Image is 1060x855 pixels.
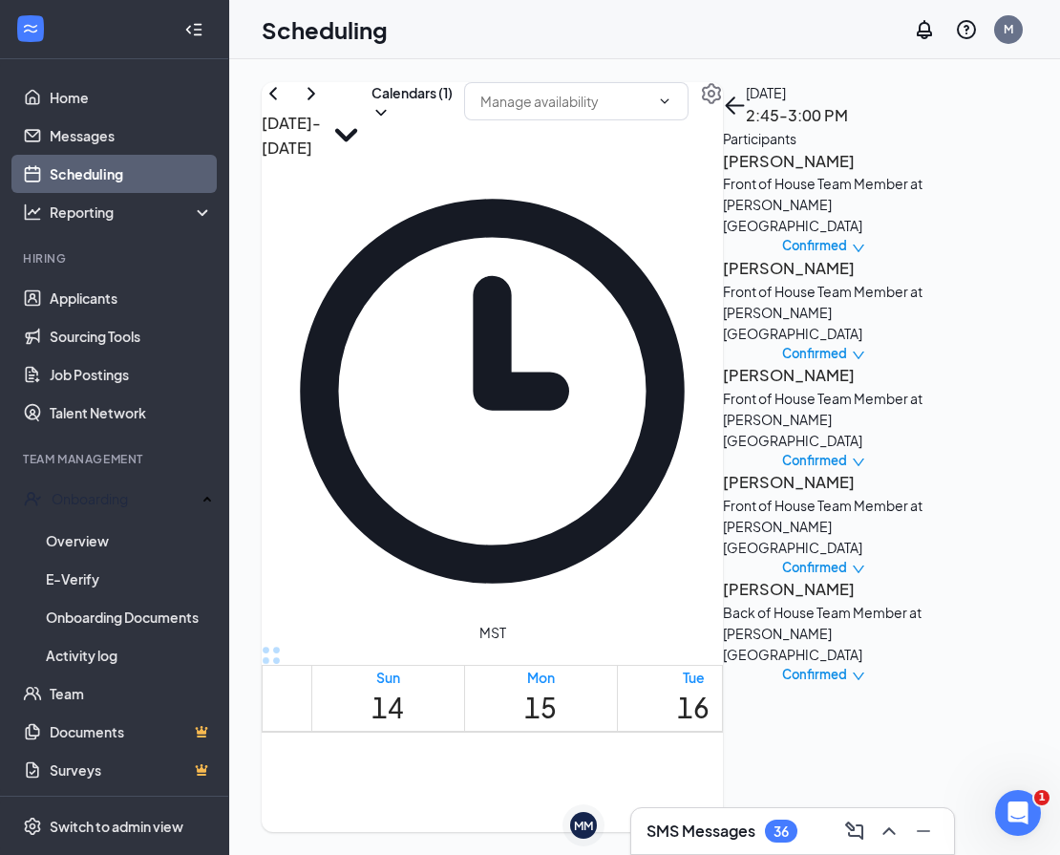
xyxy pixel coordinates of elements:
[46,636,213,674] a: Activity log
[371,668,404,687] div: Sun
[723,256,923,281] h3: [PERSON_NAME]
[774,823,789,840] div: 36
[746,82,848,103] div: [DATE]
[50,674,213,713] a: Team
[647,821,755,842] h3: SMS Messages
[839,816,870,846] button: ComposeMessage
[673,666,713,731] a: September 16, 2025
[262,111,321,160] h3: [DATE] - [DATE]
[23,250,209,267] div: Hiring
[913,18,936,41] svg: Notifications
[50,279,213,317] a: Applicants
[878,820,901,843] svg: ChevronUp
[46,560,213,598] a: E-Verify
[908,816,939,846] button: Minimize
[782,344,847,363] span: Confirmed
[955,18,978,41] svg: QuestionInfo
[723,149,923,174] h3: [PERSON_NAME]
[852,242,865,255] span: down
[723,94,746,117] svg: ArrowLeft
[723,470,923,495] h3: [PERSON_NAME]
[574,818,593,834] div: MM
[50,317,213,355] a: Sourcing Tools
[50,117,213,155] a: Messages
[520,666,561,731] a: September 15, 2025
[782,236,847,255] span: Confirmed
[782,451,847,470] span: Confirmed
[262,82,285,105] svg: ChevronLeft
[723,363,923,388] h3: [PERSON_NAME]
[371,103,391,122] svg: ChevronDown
[23,451,209,467] div: Team Management
[371,82,453,122] button: Calendars (1)ChevronDown
[677,687,710,729] h1: 16
[50,751,213,789] a: SurveysCrown
[50,817,183,836] div: Switch to admin view
[321,110,371,160] svg: SmallChevronDown
[46,598,213,636] a: Onboarding Documents
[852,563,865,576] span: down
[21,19,40,38] svg: WorkstreamLogo
[852,349,865,362] span: down
[50,155,213,193] a: Scheduling
[262,13,388,46] h1: Scheduling
[479,622,506,643] span: MST
[912,820,935,843] svg: Minimize
[874,816,904,846] button: ChevronUp
[723,281,923,344] div: Front of House Team Member at [PERSON_NAME][GEOGRAPHIC_DATA]
[23,203,42,222] svg: Analysis
[677,668,710,687] div: Tue
[46,522,213,560] a: Overview
[782,665,847,684] span: Confirmed
[23,489,42,508] svg: UserCheck
[852,670,865,683] span: down
[700,82,723,105] svg: Settings
[700,82,723,160] a: Settings
[657,94,672,109] svg: ChevronDown
[843,820,866,843] svg: ComposeMessage
[50,203,214,222] div: Reporting
[723,94,746,117] button: back-button
[723,388,923,451] div: Front of House Team Member at [PERSON_NAME][GEOGRAPHIC_DATA]
[723,128,923,149] div: Participants
[782,558,847,577] span: Confirmed
[50,78,213,117] a: Home
[262,160,723,622] svg: Clock
[50,713,213,751] a: DocumentsCrown
[300,82,323,105] svg: ChevronRight
[23,817,42,836] svg: Settings
[1004,21,1013,37] div: M
[524,668,557,687] div: Mon
[524,687,557,729] h1: 15
[723,602,923,665] div: Back of House Team Member at [PERSON_NAME][GEOGRAPHIC_DATA]
[480,91,649,112] input: Manage availability
[50,355,213,394] a: Job Postings
[723,173,923,236] div: Front of House Team Member at [PERSON_NAME][GEOGRAPHIC_DATA]
[723,577,923,602] h3: [PERSON_NAME]
[371,687,404,729] h1: 14
[852,456,865,469] span: down
[50,394,213,432] a: Talent Network
[995,790,1041,836] iframe: Intercom live chat
[368,666,408,731] a: September 14, 2025
[52,489,197,508] div: Onboarding
[723,495,923,558] div: Front of House Team Member at [PERSON_NAME][GEOGRAPHIC_DATA]
[1034,790,1049,805] span: 1
[746,103,848,128] h3: 2:45-3:00 PM
[184,20,203,39] svg: Collapse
